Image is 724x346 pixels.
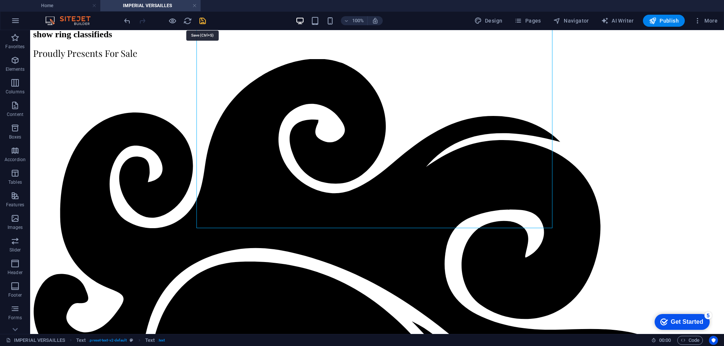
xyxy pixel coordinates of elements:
[5,44,25,50] p: Favorites
[158,336,165,345] span: . text
[471,15,506,27] div: Design (Ctrl+Alt+Y)
[123,17,132,25] i: Undo: Change text (Ctrl+Z)
[6,89,25,95] p: Columns
[8,270,23,276] p: Header
[553,17,589,24] span: Navigator
[8,179,22,185] p: Tables
[372,17,379,24] i: On resize automatically adjust zoom level to fit chosen device.
[43,16,100,25] img: Editor Logo
[514,17,541,24] span: Pages
[694,17,718,24] span: More
[681,336,699,345] span: Code
[8,315,22,321] p: Forms
[474,17,503,24] span: Design
[56,2,63,9] div: 5
[511,15,544,27] button: Pages
[183,16,192,25] button: reload
[7,111,23,117] p: Content
[9,247,21,253] p: Slider
[601,17,634,24] span: AI Writer
[598,15,637,27] button: AI Writer
[130,338,133,342] i: This element is a customizable preset
[677,336,703,345] button: Code
[198,16,207,25] button: save
[471,15,506,27] button: Design
[6,4,61,20] div: Get Started 5 items remaining, 0% complete
[550,15,592,27] button: Navigator
[123,16,132,25] button: undo
[6,202,24,208] p: Features
[145,336,155,345] span: Click to select. Double-click to edit
[651,336,671,345] h6: Session time
[341,16,368,25] button: 100%
[6,66,25,72] p: Elements
[6,336,65,345] a: Click to cancel selection. Double-click to open Pages
[8,224,23,230] p: Images
[659,336,671,345] span: 00 00
[89,336,127,345] span: . preset-text-v2-default
[8,292,22,298] p: Footer
[352,16,364,25] h6: 100%
[709,336,718,345] button: Usercentrics
[100,2,201,10] h4: IMPERIAL VERSAILLES
[649,17,679,24] span: Publish
[643,15,685,27] button: Publish
[76,336,86,345] span: Click to select. Double-click to edit
[664,337,666,343] span: :
[9,134,21,140] p: Boxes
[76,336,165,345] nav: breadcrumb
[22,8,55,15] div: Get Started
[5,157,26,163] p: Accordion
[183,17,192,25] i: Reload page
[691,15,721,27] button: More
